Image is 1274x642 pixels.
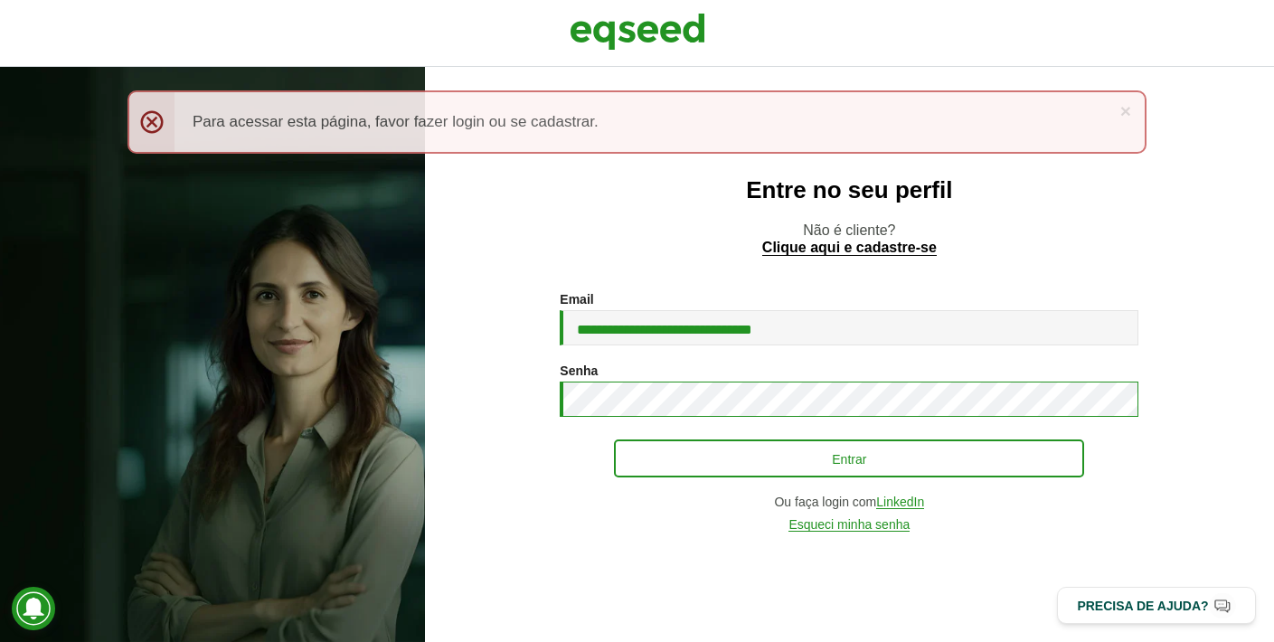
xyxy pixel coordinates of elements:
p: Não é cliente? [461,222,1238,256]
div: Ou faça login com [560,496,1138,509]
h2: Entre no seu perfil [461,177,1238,203]
a: Clique aqui e cadastre-se [762,241,937,256]
a: Esqueci minha senha [788,518,910,532]
label: Email [560,293,593,306]
div: Para acessar esta página, favor fazer login ou se cadastrar. [127,90,1147,154]
a: LinkedIn [876,496,924,509]
label: Senha [560,364,598,377]
img: EqSeed Logo [570,9,705,54]
button: Entrar [614,439,1084,477]
a: × [1120,101,1131,120]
